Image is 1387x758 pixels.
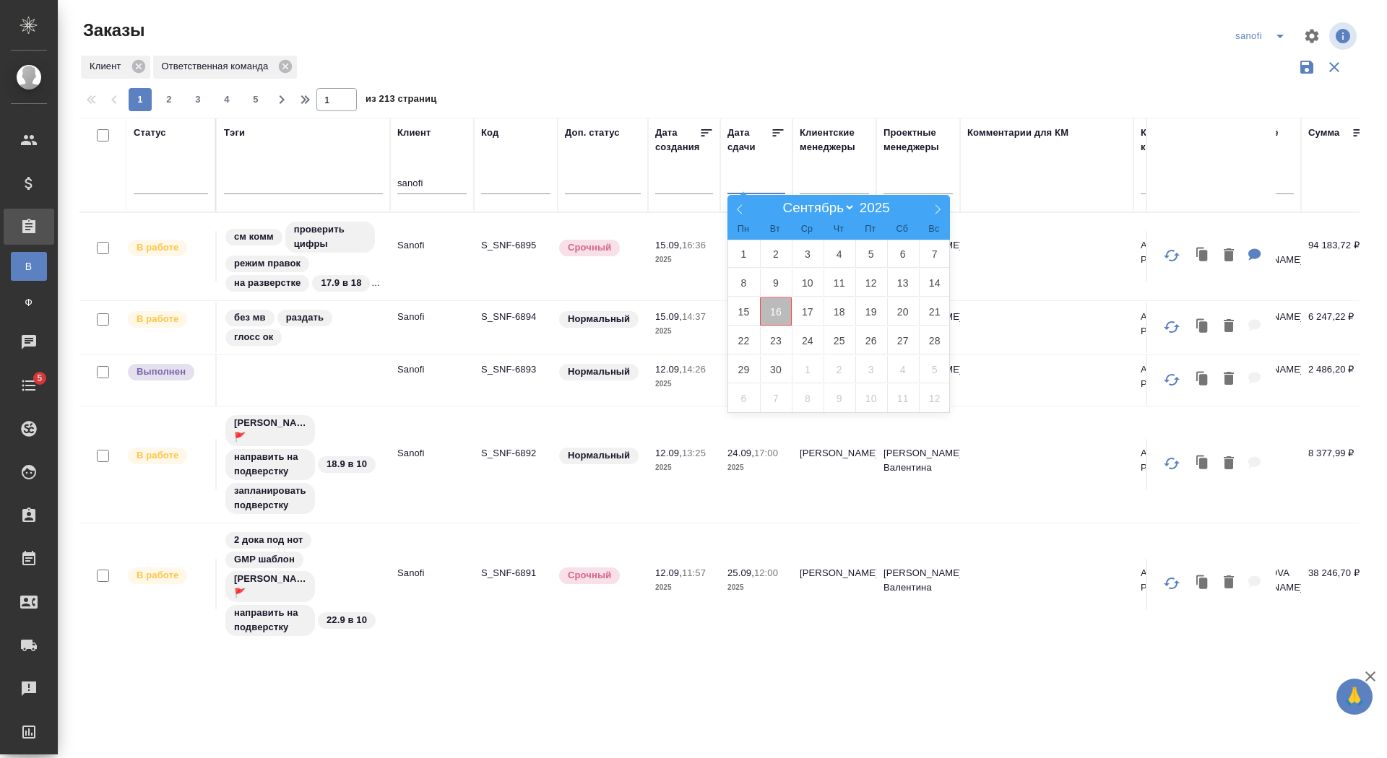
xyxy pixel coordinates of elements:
[1154,310,1189,344] button: Обновить
[887,269,919,297] span: Сентябрь 13, 2025
[967,126,1068,140] div: Комментарии для КМ
[1141,446,1210,475] p: АО "Санофи Россия"
[234,450,306,479] p: направить на подверстку
[137,240,178,255] p: В работе
[1342,681,1367,712] span: 🙏
[800,126,869,154] div: Клиентские менеджеры
[1189,568,1217,598] button: Клонировать
[1232,25,1295,48] div: split button
[215,92,238,107] span: 4
[728,326,760,354] span: Сентябрь 22, 2025
[568,448,630,463] p: Нормальный
[234,533,303,547] p: 2 дока под нот
[1308,126,1339,140] div: Сумма
[1217,449,1241,479] button: Удалить
[792,297,824,326] span: Сентябрь 17, 2025
[558,446,641,466] div: Статус по умолчанию для стандартных заказов
[876,559,960,609] td: [PERSON_NAME] Валентина
[1301,559,1373,609] td: 38 246,70 ₽
[137,568,178,583] p: В работе
[1217,312,1241,341] button: Удалить
[294,222,366,251] p: проверить цифры
[137,312,178,326] p: В работе
[81,56,150,79] div: Клиент
[655,364,682,375] p: 12.09,
[1189,312,1217,341] button: Клонировать
[224,220,383,293] div: см комм, проверить цифры, режим правок, на разверстке, 17.9 в 18, раздать
[760,355,792,383] span: Сентябрь 30, 2025
[919,326,951,354] span: Сентябрь 28, 2025
[655,567,682,578] p: 12.09,
[1189,365,1217,394] button: Клонировать
[919,269,951,297] span: Сентябрь 14, 2025
[855,355,887,383] span: Октябрь 3, 2025
[397,446,467,461] p: Sanofi
[126,362,208,382] div: Выставляет ПМ после сдачи и проведения начислений. Последний этап для ПМа
[655,324,713,339] p: 2025
[682,448,706,458] p: 13:25
[682,567,706,578] p: 11:57
[1154,446,1189,481] button: Обновить
[224,308,383,347] div: без мв, раздать, глосс ок
[11,252,47,281] a: В
[234,572,306,601] p: [PERSON_NAME] 🚩
[234,310,266,325] p: без мв
[855,297,887,326] span: Сентябрь 19, 2025
[1141,238,1210,267] p: АО "Санофи Россия"
[655,377,713,391] p: 2025
[1217,568,1241,598] button: Удалить
[682,364,706,375] p: 14:26
[90,59,126,74] p: Клиент
[1141,362,1210,391] p: АО "Санофи Россия"
[126,310,208,329] div: Выставляет ПМ после принятия заказа от КМа
[481,362,550,377] p: S_SNF-6893
[728,240,760,268] span: Сентябрь 1, 2025
[791,225,823,234] span: Ср
[1321,53,1348,81] button: Сбросить фильтры
[224,126,245,140] div: Тэги
[887,355,919,383] span: Октябрь 4, 2025
[776,199,855,216] select: Month
[234,276,301,290] p: на разверстке
[568,365,630,379] p: Нормальный
[397,238,467,253] p: Sanofi
[1293,53,1321,81] button: Сохранить фильтры
[244,88,267,111] button: 5
[1154,566,1189,601] button: Обновить
[887,326,919,354] span: Сентябрь 27, 2025
[234,230,274,244] p: см комм
[655,580,713,595] p: 2025
[1301,302,1373,353] td: 6 247,22 ₽
[855,384,887,412] span: Октябрь 10, 2025
[1141,310,1210,339] p: АО "Санофи Россия"
[760,384,792,412] span: Октябрь 7, 2025
[397,310,467,324] p: Sanofi
[126,566,208,585] div: Выставляет ПМ после принятия заказа от КМа
[754,567,778,578] p: 12:00
[224,414,383,515] div: Оля Дмитриева 🚩, направить на подверстку, 18.9 в 10, запланировать подверстку
[754,448,778,458] p: 17:00
[682,311,706,322] p: 14:37
[876,439,960,489] td: [PERSON_NAME] Валентина
[157,92,181,107] span: 2
[1217,241,1241,271] button: Удалить
[727,448,754,458] p: 24.09,
[11,288,47,317] a: Ф
[1217,365,1241,394] button: Удалить
[565,126,620,140] div: Доп. статус
[855,326,887,354] span: Сентябрь 26, 2025
[919,384,951,412] span: Октябрь 12, 2025
[792,240,824,268] span: Сентябрь 3, 2025
[215,88,238,111] button: 4
[727,567,754,578] p: 25.09,
[286,310,324,325] p: раздать
[887,297,919,326] span: Сентябрь 20, 2025
[792,355,824,383] span: Октябрь 1, 2025
[1154,362,1189,397] button: Обновить
[919,355,951,383] span: Октябрь 5, 2025
[481,566,550,580] p: S_SNF-6891
[558,566,641,585] div: Выставляется автоматически, если на указанный объем услуг необходимо больше времени в стандартном...
[824,297,855,326] span: Сентябрь 18, 2025
[823,225,855,234] span: Чт
[137,448,178,463] p: В работе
